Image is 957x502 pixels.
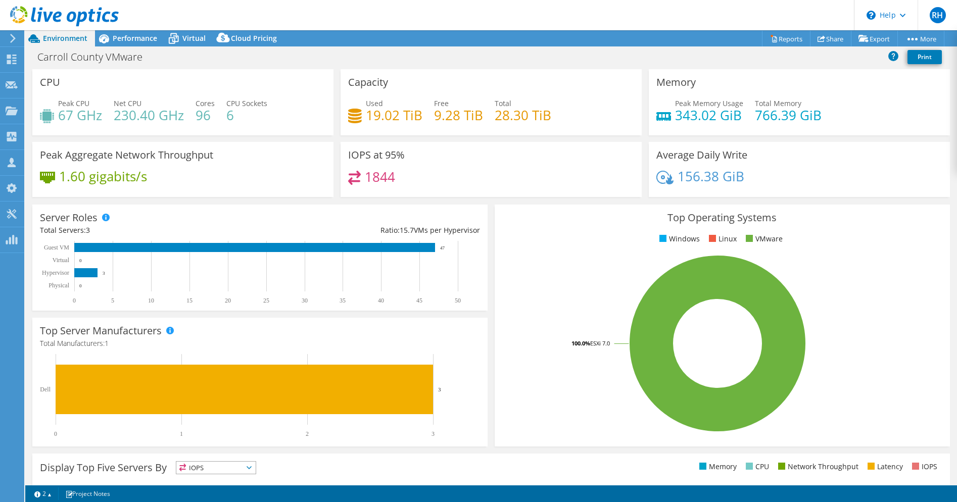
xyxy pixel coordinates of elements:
span: Free [434,98,449,108]
h4: 1844 [365,171,395,182]
li: IOPS [910,461,937,472]
a: Project Notes [58,487,117,500]
h3: Top Server Manufacturers [40,325,162,336]
text: Physical [49,282,69,289]
span: CPU Sockets [226,98,267,108]
h3: Top Operating Systems [502,212,942,223]
li: Network Throughput [776,461,858,472]
span: RH [930,7,946,23]
text: 2 [306,430,309,437]
h3: Memory [656,77,696,88]
div: Ratio: VMs per Hypervisor [260,225,480,236]
span: Cloud Pricing [231,33,277,43]
h3: Capacity [348,77,388,88]
text: 0 [79,283,82,288]
li: Memory [697,461,737,472]
a: Reports [762,31,810,46]
h3: IOPS at 95% [348,149,405,161]
text: Virtual [53,257,70,264]
span: Used [366,98,383,108]
text: 47 [440,245,445,250]
span: 1 [105,338,109,348]
h3: Peak Aggregate Network Throughput [40,149,213,161]
span: Environment [43,33,87,43]
text: 3 [438,386,441,392]
h4: 96 [196,110,215,121]
text: 0 [54,430,57,437]
tspan: 100.0% [571,339,590,347]
span: Peak CPU [58,98,89,108]
span: 3 [86,225,90,235]
text: 30 [302,297,308,304]
span: Net CPU [114,98,141,108]
h4: 1.60 gigabits/s [59,171,147,182]
text: 0 [73,297,76,304]
text: 45 [416,297,422,304]
text: 1 [180,430,183,437]
h4: 6 [226,110,267,121]
h3: CPU [40,77,60,88]
text: 50 [455,297,461,304]
text: 3 [432,430,435,437]
a: Print [907,50,942,64]
h4: 28.30 TiB [495,110,551,121]
h4: 766.39 GiB [755,110,822,121]
text: Dell [40,386,51,393]
tspan: ESXi 7.0 [590,339,610,347]
text: 35 [340,297,346,304]
text: 3 [103,271,105,276]
text: 20 [225,297,231,304]
span: Peak Memory Usage [675,98,743,108]
text: Guest VM [44,244,69,251]
svg: \n [867,11,876,20]
h4: 19.02 TiB [366,110,422,121]
h4: 343.02 GiB [675,110,743,121]
text: Hypervisor [42,269,69,276]
h4: 230.40 GHz [114,110,184,121]
span: Total Memory [755,98,801,108]
h4: 67 GHz [58,110,102,121]
text: 0 [79,258,82,263]
text: 40 [378,297,384,304]
li: Latency [865,461,903,472]
text: 10 [148,297,154,304]
span: Virtual [182,33,206,43]
h1: Carroll County VMware [33,52,158,63]
h4: 9.28 TiB [434,110,483,121]
h4: 156.38 GiB [678,171,744,182]
span: Performance [113,33,157,43]
span: Total [495,98,511,108]
li: CPU [743,461,769,472]
span: Cores [196,98,215,108]
span: 15.7 [400,225,414,235]
text: 25 [263,297,269,304]
div: Total Servers: [40,225,260,236]
h3: Average Daily Write [656,149,747,161]
li: Linux [706,233,737,244]
a: Export [851,31,898,46]
span: IOPS [176,462,256,474]
a: More [897,31,944,46]
text: 15 [186,297,193,304]
h3: Server Roles [40,212,98,223]
a: Share [810,31,851,46]
text: 5 [111,297,114,304]
li: Windows [657,233,700,244]
li: VMware [743,233,783,244]
a: 2 [27,487,59,500]
h4: Total Manufacturers: [40,338,480,349]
